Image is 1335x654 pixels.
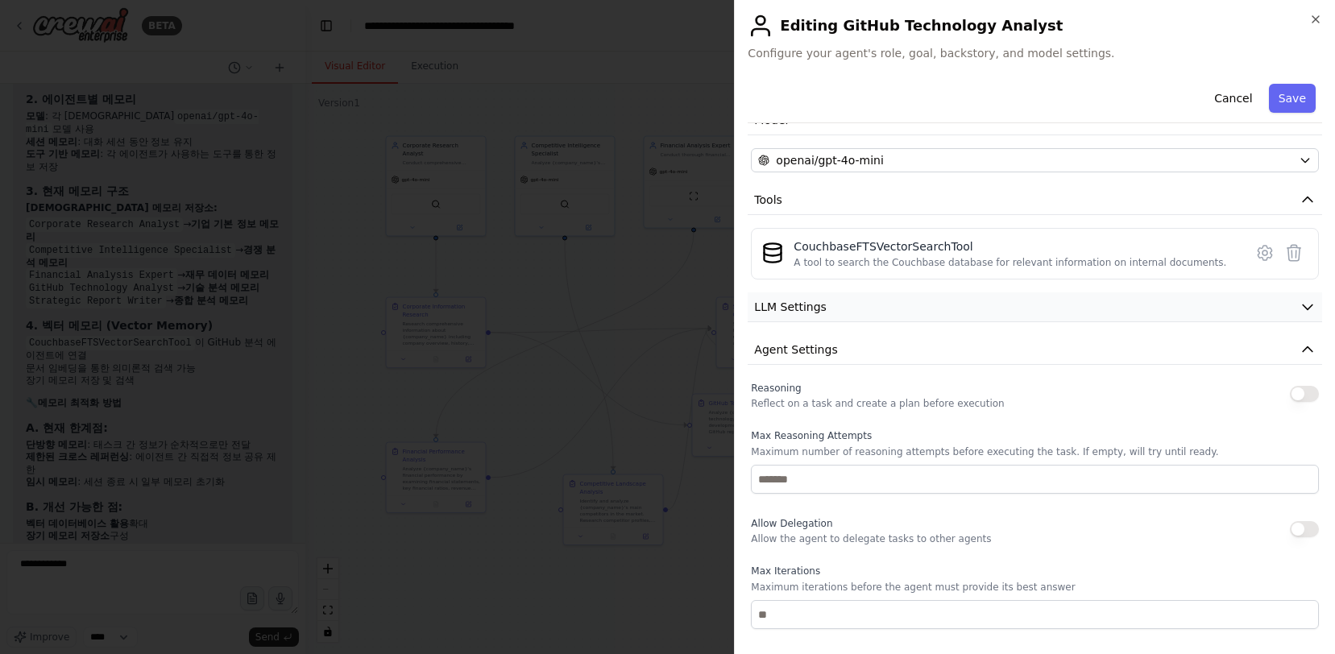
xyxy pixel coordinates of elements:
[748,13,1322,39] h2: Editing GitHub Technology Analyst
[754,341,837,358] span: Agent Settings
[751,429,1319,442] label: Max Reasoning Attempts
[751,532,991,545] p: Allow the agent to delegate tasks to other agents
[751,445,1319,458] p: Maximum number of reasoning attempts before executing the task. If empty, will try until ready.
[794,238,1226,255] div: CouchbaseFTSVectorSearchTool
[751,581,1319,594] p: Maximum iterations before the agent must provide its best answer
[751,518,832,529] span: Allow Delegation
[748,45,1322,61] span: Configure your agent's role, goal, backstory, and model settings.
[751,383,801,394] span: Reasoning
[1269,84,1316,113] button: Save
[751,565,1319,577] label: Max Iterations
[751,397,1004,410] p: Reflect on a task and create a plan before execution
[794,256,1226,269] div: A tool to search the Couchbase database for relevant information on internal documents.
[1204,84,1262,113] button: Cancel
[754,299,827,315] span: LLM Settings
[1250,238,1279,267] button: Configure tool
[748,292,1322,322] button: LLM Settings
[748,335,1322,365] button: Agent Settings
[754,192,782,208] span: Tools
[748,185,1322,215] button: Tools
[761,242,784,264] img: CouchbaseFTSVectorSearchTool
[751,148,1319,172] button: openai/gpt-4o-mini
[776,152,884,168] span: openai/gpt-4o-mini
[1279,238,1308,267] button: Delete tool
